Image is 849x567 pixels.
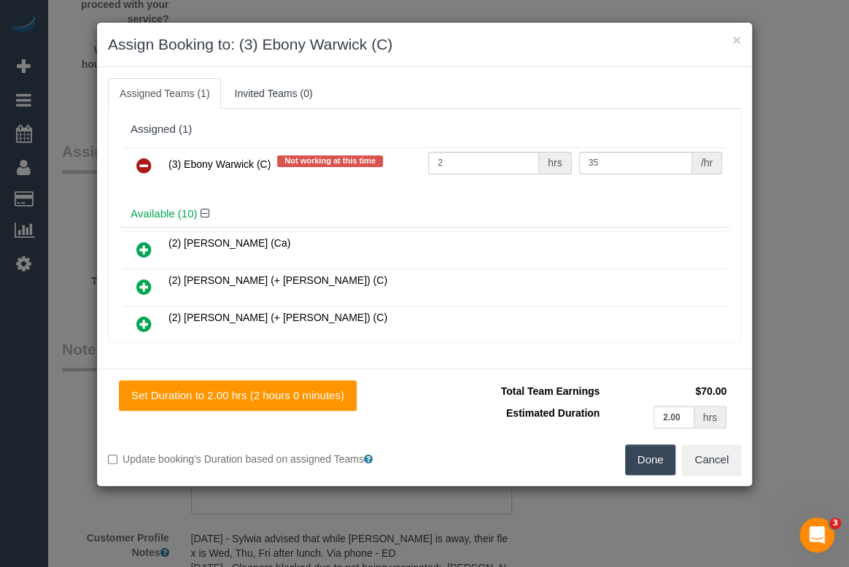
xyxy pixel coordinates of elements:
[119,380,357,411] button: Set Duration to 2.00 hrs (2 hours 0 minutes)
[168,312,387,323] span: (2) [PERSON_NAME] (+ [PERSON_NAME]) (C)
[168,158,271,169] span: (3) Ebony Warwick (C)
[435,380,603,402] td: Total Team Earnings
[694,406,726,428] div: hrs
[506,407,600,419] span: Estimated Duration
[539,152,571,174] div: hrs
[108,455,117,464] input: Update booking's Duration based on assigned Teams
[692,152,722,174] div: /hr
[603,380,730,402] td: $70.00
[168,237,290,249] span: (2) [PERSON_NAME] (Ca)
[168,274,387,286] span: (2) [PERSON_NAME] (+ [PERSON_NAME]) (C)
[732,32,741,47] button: ×
[108,452,414,466] label: Update booking's Duration based on assigned Teams
[799,517,834,552] iframe: Intercom live chat
[131,208,718,220] h4: Available (10)
[222,78,324,109] a: Invited Teams (0)
[829,517,841,529] span: 3
[108,34,741,55] h3: Assign Booking to: (3) Ebony Warwick (C)
[277,155,383,167] span: Not working at this time
[131,123,718,136] div: Assigned (1)
[682,444,741,475] button: Cancel
[625,444,676,475] button: Done
[108,78,221,109] a: Assigned Teams (1)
